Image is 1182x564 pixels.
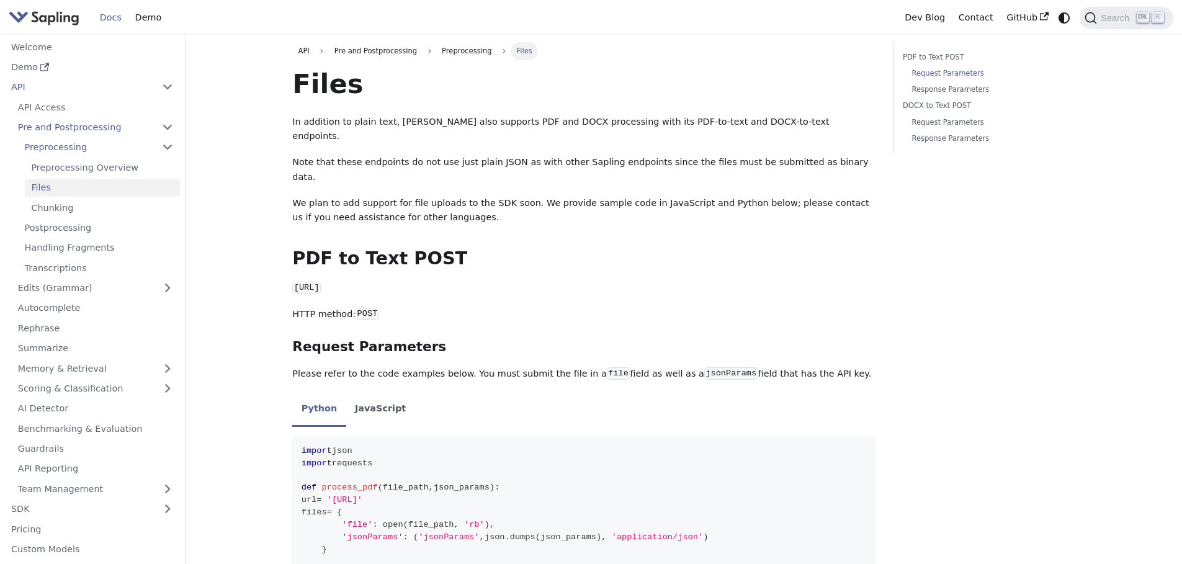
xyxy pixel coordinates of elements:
span: file_path [383,483,429,492]
a: Autocomplete [11,299,180,317]
p: HTTP method: [292,307,875,322]
a: API [4,78,155,96]
a: Response Parameters [911,133,1067,145]
code: POST [356,308,379,320]
a: Transcriptions [18,259,180,277]
a: API Access [11,98,180,116]
span: def [302,483,317,492]
span: , [601,532,606,542]
a: Pre and Postprocessing [11,119,180,137]
span: , [454,520,459,529]
span: Preprocessing [436,42,498,60]
a: Handling Fragments [18,239,180,257]
span: 'application/json' [612,532,704,542]
li: Python [292,392,346,427]
span: json_params [434,483,490,492]
button: Switch between dark and light mode (currently system mode) [1055,9,1073,27]
p: In addition to plain text, [PERSON_NAME] also supports PDF and DOCX processing with its PDF-to-te... [292,115,875,145]
button: Collapse sidebar category 'API' [155,78,180,96]
span: json [485,532,505,542]
span: 'jsonParams' [342,532,403,542]
span: , [490,520,495,529]
span: : [372,520,377,529]
span: import [302,446,332,455]
span: ) [485,520,490,529]
span: API [298,47,310,55]
span: , [429,483,434,492]
a: Preprocessing [18,138,180,156]
a: API Reporting [11,460,180,478]
span: url [302,495,317,504]
a: Custom Models [4,540,180,558]
span: Search [1097,13,1137,23]
span: '[URL]' [327,495,362,504]
span: open [383,520,403,529]
kbd: K [1152,12,1164,23]
a: Benchmarking & Evaluation [11,419,180,437]
a: Request Parameters [911,68,1067,79]
a: PDF to Text POST [903,51,1071,63]
code: file [607,367,630,380]
span: ) [596,532,601,542]
span: 'rb' [464,520,485,529]
span: file_path [408,520,454,529]
span: Pre and Postprocessing [328,42,423,60]
h3: Request Parameters [292,339,875,356]
a: Pricing [4,520,180,538]
a: GitHub [1000,8,1055,27]
h2: PDF to Text POST [292,248,875,270]
span: ( [378,483,383,492]
li: JavaScript [346,392,415,427]
span: = [316,495,321,504]
a: Chunking [25,199,180,217]
a: Welcome [4,38,180,56]
span: process_pdf [321,483,377,492]
a: Dev Blog [898,8,951,27]
span: import [302,459,332,468]
span: dumps [510,532,535,542]
span: files [302,508,327,517]
a: Preprocessing Overview [25,158,180,176]
a: API [292,42,315,60]
a: Edits (Grammar) [11,279,180,297]
a: Request Parameters [911,117,1067,128]
span: ( [413,532,418,542]
a: Demo [4,58,180,76]
img: Sapling.ai [9,9,79,27]
span: = [327,508,332,517]
span: requests [332,459,373,468]
code: jsonParams [704,367,758,380]
p: Note that these endpoints do not use just plain JSON as with other Sapling endpoints since the fi... [292,155,875,185]
a: Team Management [11,480,180,498]
span: 'file' [342,520,372,529]
button: Expand sidebar category 'SDK' [155,500,180,518]
code: [URL] [292,282,321,294]
span: json_params [540,532,596,542]
a: Sapling.ai [9,9,84,27]
button: Search (Ctrl+K) [1080,7,1173,29]
span: Files [511,42,538,60]
a: SDK [4,500,155,518]
span: ) [703,532,708,542]
a: Docs [93,8,128,27]
h1: Files [292,67,875,101]
a: DOCX to Text POST [903,100,1071,112]
span: json [332,446,352,455]
nav: Breadcrumbs [292,42,875,60]
a: Contact [952,8,1000,27]
a: Demo [128,8,168,27]
a: Memory & Retrieval [11,359,180,377]
span: ( [535,532,540,542]
span: 'jsonParams' [418,532,479,542]
span: , [480,532,485,542]
p: Please refer to the code examples below. You must submit the file in a field as well as a field t... [292,367,875,382]
a: AI Detector [11,400,180,418]
a: Postprocessing [18,219,180,237]
span: . [505,532,510,542]
span: } [321,545,326,554]
span: : [495,483,499,492]
p: We plan to add support for file uploads to the SDK soon. We provide sample code in JavaScript and... [292,196,875,226]
a: Summarize [11,339,180,357]
a: Response Parameters [911,84,1067,96]
a: Rephrase [11,319,180,337]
